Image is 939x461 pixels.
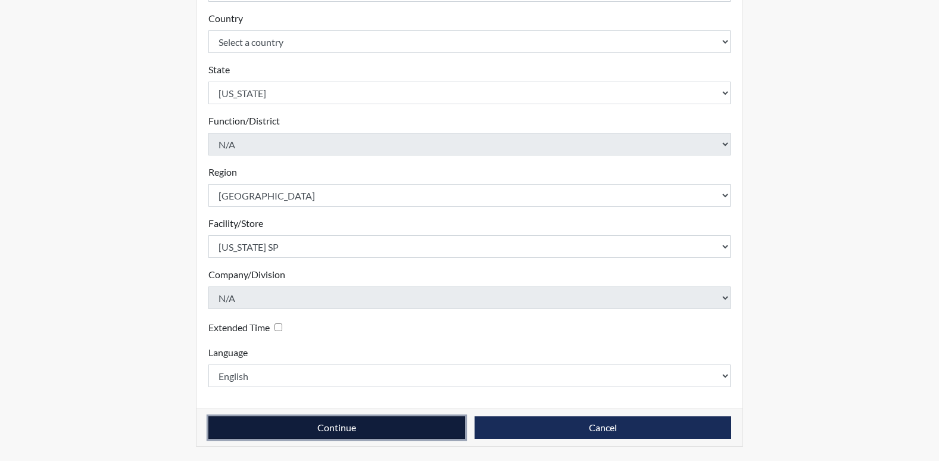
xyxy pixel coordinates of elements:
[208,165,237,179] label: Region
[208,319,287,336] div: Checking this box will provide the interviewee with an accomodation of extra time to answer each ...
[208,267,285,282] label: Company/Division
[208,11,243,26] label: Country
[208,416,465,439] button: Continue
[208,320,270,335] label: Extended Time
[208,345,248,360] label: Language
[208,63,230,77] label: State
[208,216,263,230] label: Facility/Store
[475,416,731,439] button: Cancel
[208,114,280,128] label: Function/District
